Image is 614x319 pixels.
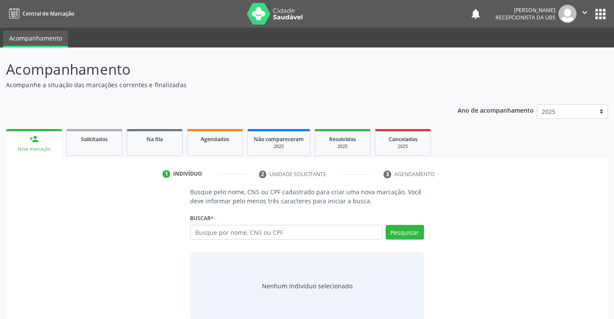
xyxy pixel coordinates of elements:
[580,8,589,17] i: 
[146,136,163,143] span: Na fila
[381,143,424,150] div: 2025
[386,225,424,240] button: Pesquisar
[262,281,352,291] div: Nenhum indivíduo selecionado
[29,134,39,144] div: person_add
[593,6,608,22] button: apps
[162,170,170,178] div: 1
[496,14,555,21] span: Recepcionista da UBS
[577,5,593,23] button: 
[190,212,214,225] label: Buscar
[173,170,202,178] div: Indivíduo
[201,136,229,143] span: Agendados
[254,136,304,143] span: Não compareceram
[254,143,304,150] div: 2025
[470,8,482,20] button: notifications
[12,146,56,152] div: Nova marcação
[458,104,534,115] p: Ano de acompanhamento
[190,225,382,240] input: Busque por nome, CNS ou CPF
[496,6,555,14] div: [PERSON_NAME]
[329,136,356,143] span: Resolvidos
[6,59,427,80] p: Acompanhamento
[6,80,427,89] p: Acompanhe a situação das marcações correntes e finalizadas
[558,5,577,23] img: img
[321,143,364,150] div: 2025
[3,31,68,47] a: Acompanhamento
[81,136,108,143] span: Solicitados
[6,6,74,21] a: Central de Marcação
[389,136,418,143] span: Cancelados
[22,10,74,17] span: Central de Marcação
[190,187,424,205] p: Busque pelo nome, CNS ou CPF cadastrado para criar uma nova marcação. Você deve informar pelo men...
